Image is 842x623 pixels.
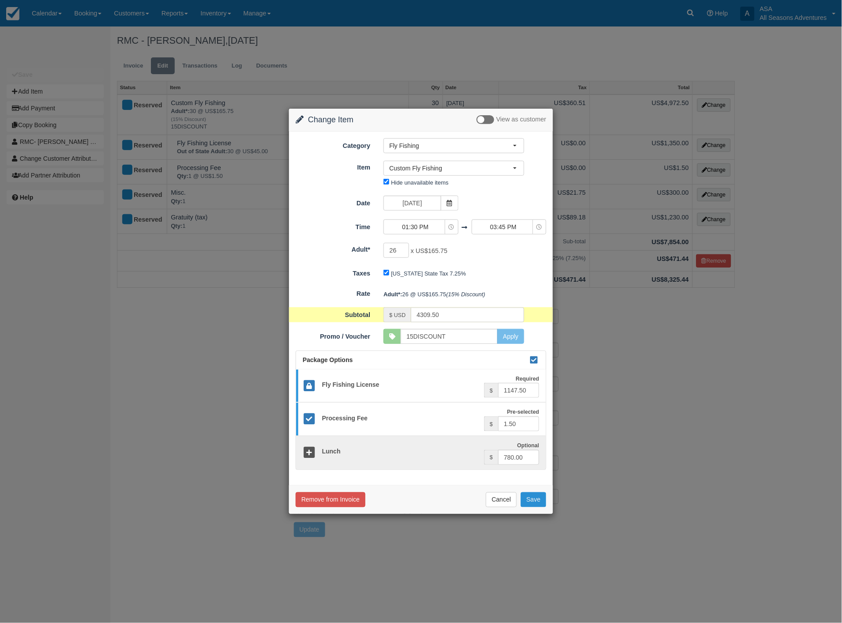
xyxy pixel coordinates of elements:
h5: Fly Fishing License [316,381,484,388]
span: 03:45 PM [472,223,535,231]
label: Rate [289,286,377,298]
a: Processing Fee Pre-selected $ [296,402,546,436]
label: Date [289,196,377,208]
button: 03:45 PM [472,219,546,234]
span: x US$165.75 [411,247,447,254]
button: Custom Fly Fishing [383,161,524,176]
label: Promo / Voucher [289,329,377,341]
small: $ [490,454,493,461]
span: Fly Fishing [389,141,513,150]
label: Time [289,219,377,232]
label: Subtotal [289,307,377,320]
a: Fly Fishing License Required $ [296,370,546,403]
h5: Lunch [316,448,484,455]
em: (15% Discount) [446,291,485,298]
strong: Pre-selected [507,409,539,415]
input: Adult* [383,243,409,258]
label: Hide unavailable items [391,179,448,186]
label: Category [289,138,377,151]
label: Taxes [289,266,377,278]
button: Apply [497,329,524,344]
span: Change Item [308,115,353,124]
button: Save [521,492,546,507]
div: 26 @ US$165.75 [377,287,553,302]
small: $ [490,388,493,394]
button: Remove from Invoice [296,492,365,507]
small: $ USD [389,312,406,318]
strong: Optional [517,442,539,449]
button: 01:30 PM [383,219,458,234]
label: [US_STATE] State Tax 7.25% [391,270,466,277]
a: Lunch Optional $ [296,436,546,469]
button: Fly Fishing [383,138,524,153]
label: Adult* [289,242,377,254]
label: Item [289,160,377,172]
span: View as customer [496,116,546,123]
small: $ [490,421,493,427]
button: Cancel [486,492,517,507]
span: 01:30 PM [384,223,447,231]
h5: Processing Fee [316,415,484,422]
span: Custom Fly Fishing [389,164,513,173]
span: Package Options [303,356,353,363]
strong: Adult* [383,291,402,298]
strong: Required [516,376,539,382]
